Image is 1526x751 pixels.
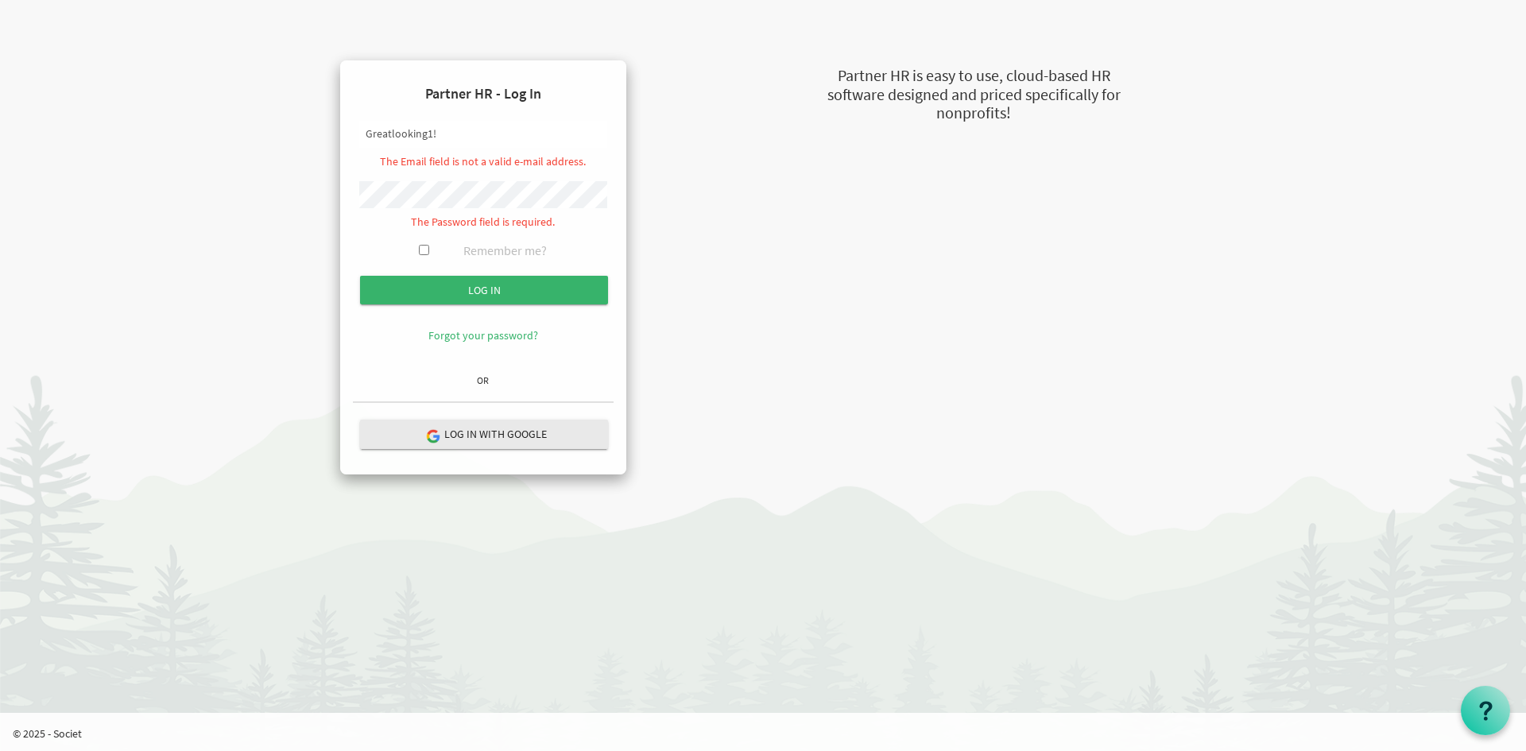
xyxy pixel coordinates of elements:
h4: Partner HR - Log In [353,73,614,114]
label: Remember me? [463,242,547,260]
div: Partner HR is easy to use, cloud-based HR [747,64,1200,87]
h6: OR [353,375,614,385]
p: © 2025 - Societ [13,726,1526,741]
a: Forgot your password? [428,328,538,343]
img: google-logo.png [425,428,440,443]
div: nonprofits! [747,102,1200,125]
span: The Password field is required. [411,215,555,229]
div: software designed and priced specifically for [747,83,1200,106]
span: The Email field is not a valid e-mail address. [380,154,586,168]
input: Email [359,121,607,148]
button: Log in with Google [360,420,608,449]
input: Log in [360,276,608,304]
